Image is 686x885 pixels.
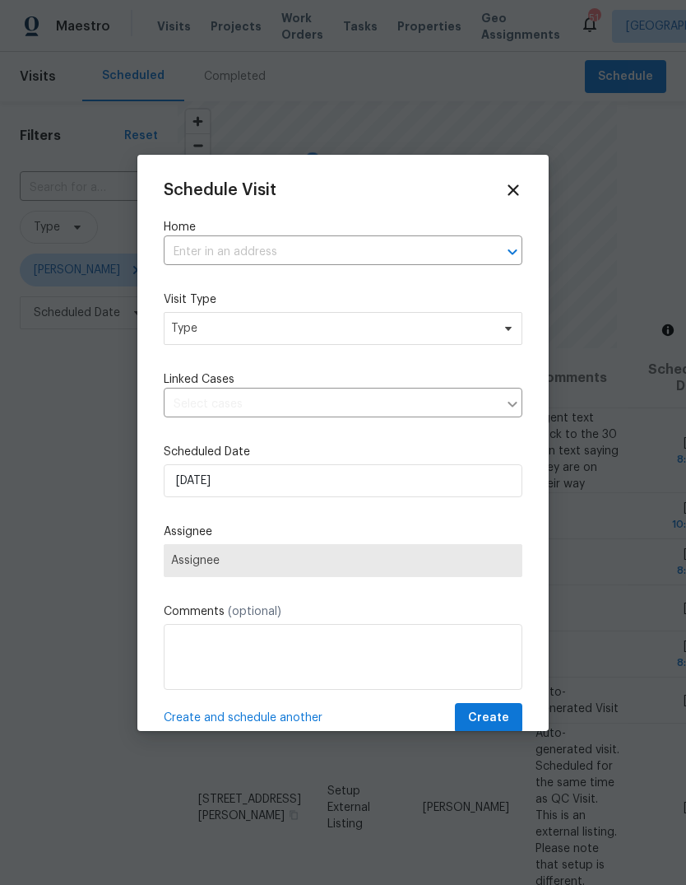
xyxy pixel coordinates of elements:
label: Comments [164,603,522,620]
button: Create [455,703,522,734]
input: M/D/YYYY [164,464,522,497]
span: Assignee [171,554,515,567]
span: Schedule Visit [164,182,276,198]
span: (optional) [228,606,281,617]
input: Select cases [164,392,498,417]
label: Home [164,219,522,235]
label: Assignee [164,524,522,540]
label: Scheduled Date [164,444,522,460]
span: Create [468,708,509,729]
span: Close [504,181,522,199]
label: Visit Type [164,291,522,308]
span: Linked Cases [164,371,234,388]
span: Create and schedule another [164,710,322,726]
input: Enter in an address [164,240,476,265]
button: Open [501,240,524,263]
span: Type [171,320,491,337]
